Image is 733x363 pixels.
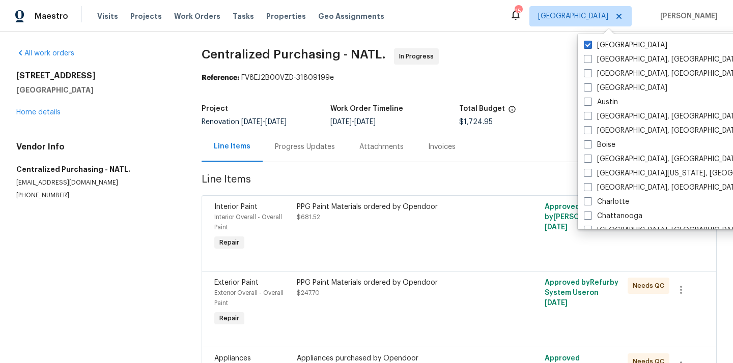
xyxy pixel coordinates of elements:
h5: Total Budget [459,105,505,112]
h2: [STREET_ADDRESS] [16,71,177,81]
span: Visits [97,11,118,21]
span: Maestro [35,11,68,21]
span: [DATE] [330,118,352,126]
span: Geo Assignments [318,11,384,21]
div: FV8EJ2B00VZD-31809199e [202,73,717,83]
div: Invoices [428,142,456,152]
h5: Project [202,105,228,112]
span: [DATE] [241,118,263,126]
span: $247.70 [297,290,320,296]
span: Approved by Refurby System User on [545,279,618,307]
span: Appliances [214,355,251,362]
span: Exterior Paint [214,279,259,286]
a: Home details [16,109,61,116]
label: [GEOGRAPHIC_DATA] [584,83,667,93]
label: Chattanooga [584,211,642,221]
span: Needs QC [633,281,668,291]
label: Boise [584,140,615,150]
span: Interior Overall - Overall Paint [214,214,282,230]
b: Reference: [202,74,239,81]
label: Austin [584,97,618,107]
span: Exterior Overall - Overall Paint [214,290,284,306]
span: Properties [266,11,306,21]
label: [GEOGRAPHIC_DATA] [584,40,667,50]
span: Approved by [PERSON_NAME] on [545,203,620,231]
p: [PHONE_NUMBER] [16,191,177,200]
h5: Centralized Purchasing - NATL. [16,164,177,174]
span: [DATE] [545,224,568,231]
div: 15 [515,6,522,16]
h5: [GEOGRAPHIC_DATA] [16,85,177,95]
h5: Work Order Timeline [330,105,403,112]
span: Work Orders [174,11,220,21]
span: Centralized Purchasing - NATL. [202,48,386,60]
span: Projects [130,11,162,21]
span: In Progress [399,51,438,62]
span: - [330,118,376,126]
span: [DATE] [265,118,287,126]
div: Progress Updates [275,142,335,152]
span: [DATE] [354,118,376,126]
label: Charlotte [584,197,629,207]
span: Repair [215,237,243,248]
p: [EMAIL_ADDRESS][DOMAIN_NAME] [16,178,177,187]
span: The total cost of line items that have been proposed by Opendoor. This sum includes line items th... [508,105,516,118]
div: Line Items [214,141,250,152]
span: Renovation [202,118,287,126]
h4: Vendor Info [16,142,177,152]
a: All work orders [16,50,74,57]
span: Line Items [202,174,662,193]
span: Tasks [233,13,254,20]
span: - [241,118,287,126]
span: Repair [215,313,243,323]
div: PPG Paint Materials ordered by Opendoor [297,202,497,212]
div: Attachments [359,142,404,152]
span: $681.52 [297,214,320,220]
span: [GEOGRAPHIC_DATA] [538,11,608,21]
div: PPG Paint Materials ordered by Opendoor [297,278,497,288]
span: [PERSON_NAME] [656,11,718,21]
span: [DATE] [545,299,568,307]
span: $1,724.95 [459,118,493,126]
span: Interior Paint [214,203,258,210]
